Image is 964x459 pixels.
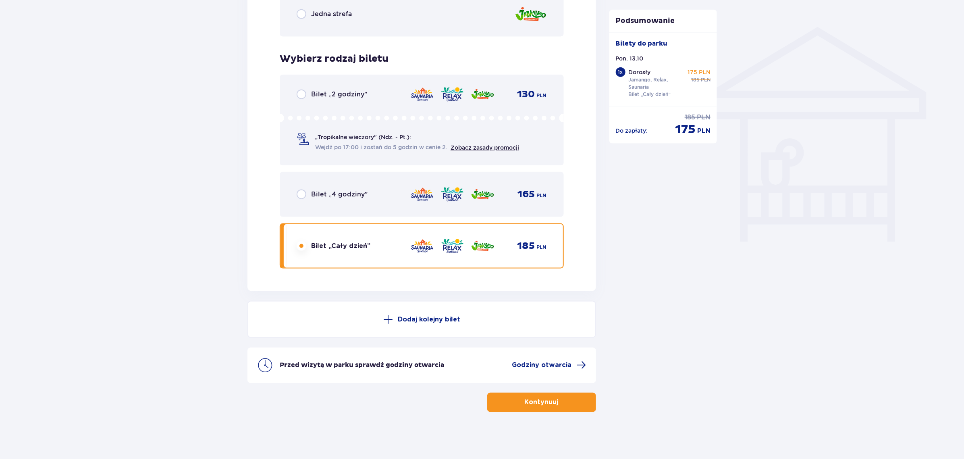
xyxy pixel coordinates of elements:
h3: Wybierz rodzaj biletu [280,53,389,65]
span: Godziny otwarcia [512,361,572,370]
span: 130 [517,88,535,100]
span: Jedna strefa [311,10,352,19]
span: 185 [691,76,699,83]
img: Relax [440,238,464,255]
button: Dodaj kolejny bilet [247,301,596,338]
span: PLN [537,192,547,199]
img: Jamango [471,186,494,203]
span: Bilet „2 godziny” [311,90,367,99]
span: Bilet „Cały dzień” [311,242,370,250]
span: 165 [518,188,535,200]
p: Pon. 13.10 [616,54,644,63]
img: Relax [440,86,464,103]
p: Jamango, Relax, Saunaria [629,76,684,91]
img: Jamango [471,238,494,255]
p: Podsumowanie [609,16,717,26]
span: PLN [697,113,711,122]
p: Bilet „Cały dzień” [629,91,671,98]
img: Jamango [515,3,547,26]
a: Godziny otwarcia [512,361,586,370]
span: Wejdź po 17:00 i zostań do 5 godzin w cenie 2. [315,143,447,151]
p: Bilety do parku [616,39,668,48]
p: Przed wizytą w parku sprawdź godziny otwarcia [280,361,444,370]
div: 1 x [616,67,625,77]
img: Saunaria [410,238,434,255]
span: PLN [537,92,547,99]
img: Saunaria [410,86,434,103]
p: 175 PLN [688,68,711,76]
span: PLN [701,76,711,83]
p: Dorosły [629,68,651,76]
p: Kontynuuj [525,398,559,407]
span: 175 [675,122,696,137]
span: Bilet „4 godziny” [311,190,368,199]
button: Kontynuuj [487,393,596,412]
img: Saunaria [410,186,434,203]
span: PLN [537,244,547,251]
span: „Tropikalne wieczory" (Ndz. - Pt.): [315,133,411,141]
p: Dodaj kolejny bilet [398,315,460,324]
span: PLN [697,127,711,136]
span: 185 [517,240,535,252]
img: Jamango [471,86,494,103]
img: Relax [440,186,464,203]
a: Zobacz zasady promocji [451,144,519,151]
p: Do zapłaty : [616,127,648,135]
span: 185 [685,113,695,122]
